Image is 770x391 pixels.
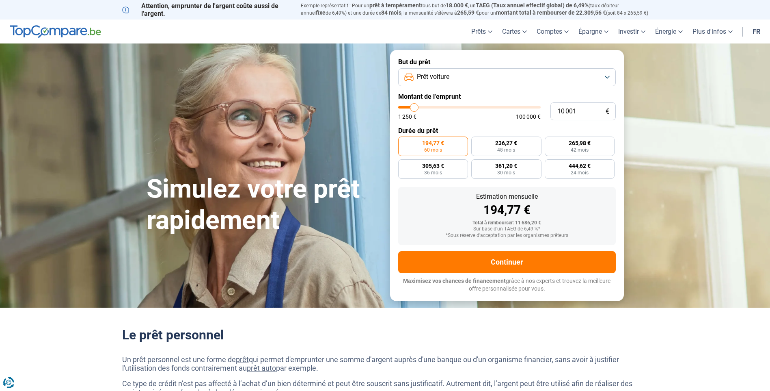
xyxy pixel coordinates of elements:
[424,170,442,175] span: 36 mois
[466,20,497,43] a: Prêts
[369,2,421,9] span: prêt à tempérament
[381,9,401,16] span: 84 mois
[606,108,609,115] span: €
[405,193,609,200] div: Estimation mensuelle
[495,140,517,146] span: 236,27 €
[446,2,468,9] span: 18.000 €
[405,226,609,232] div: Sur base d'un TAEG de 6,49 %*
[571,170,589,175] span: 24 mois
[398,68,616,86] button: Prêt voiture
[569,163,591,169] span: 444,62 €
[301,2,648,17] p: Exemple représentatif : Pour un tous but de , un (taux débiteur annuel de 6,49%) et une durée de ...
[398,58,616,66] label: But du prêt
[748,20,765,43] a: fr
[398,251,616,273] button: Continuer
[650,20,688,43] a: Énergie
[398,93,616,100] label: Montant de l'emprunt
[316,9,326,16] span: fixe
[476,2,589,9] span: TAEG (Taux annuel effectif global) de 6,49%
[571,148,589,152] span: 42 mois
[688,20,738,43] a: Plus d'infos
[405,220,609,226] div: Total à rembourser: 11 686,20 €
[496,9,606,16] span: montant total à rembourser de 22.309,56 €
[417,72,449,81] span: Prêt voiture
[532,20,574,43] a: Comptes
[236,355,249,364] a: prêt
[122,327,648,343] h2: Le prêt personnel
[424,148,442,152] span: 60 mois
[574,20,613,43] a: Épargne
[10,25,101,38] img: TopCompare
[457,9,479,16] span: 265,59 €
[247,364,276,372] a: prêt auto
[405,204,609,216] div: 194,77 €
[422,140,444,146] span: 194,77 €
[497,170,515,175] span: 30 mois
[613,20,650,43] a: Investir
[398,114,416,119] span: 1 250 €
[405,233,609,239] div: *Sous réserve d'acceptation par les organismes prêteurs
[495,163,517,169] span: 361,20 €
[516,114,541,119] span: 100 000 €
[403,278,506,284] span: Maximisez vos chances de financement
[398,127,616,135] label: Durée du prêt
[122,355,648,373] p: Un prêt personnel est une forme de qui permet d'emprunter une somme d'argent auprès d'une banque ...
[497,20,532,43] a: Cartes
[147,174,380,236] h1: Simulez votre prêt rapidement
[569,140,591,146] span: 265,98 €
[122,2,291,17] p: Attention, emprunter de l'argent coûte aussi de l'argent.
[497,148,515,152] span: 48 mois
[422,163,444,169] span: 305,63 €
[398,277,616,293] p: grâce à nos experts et trouvez la meilleure offre personnalisée pour vous.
